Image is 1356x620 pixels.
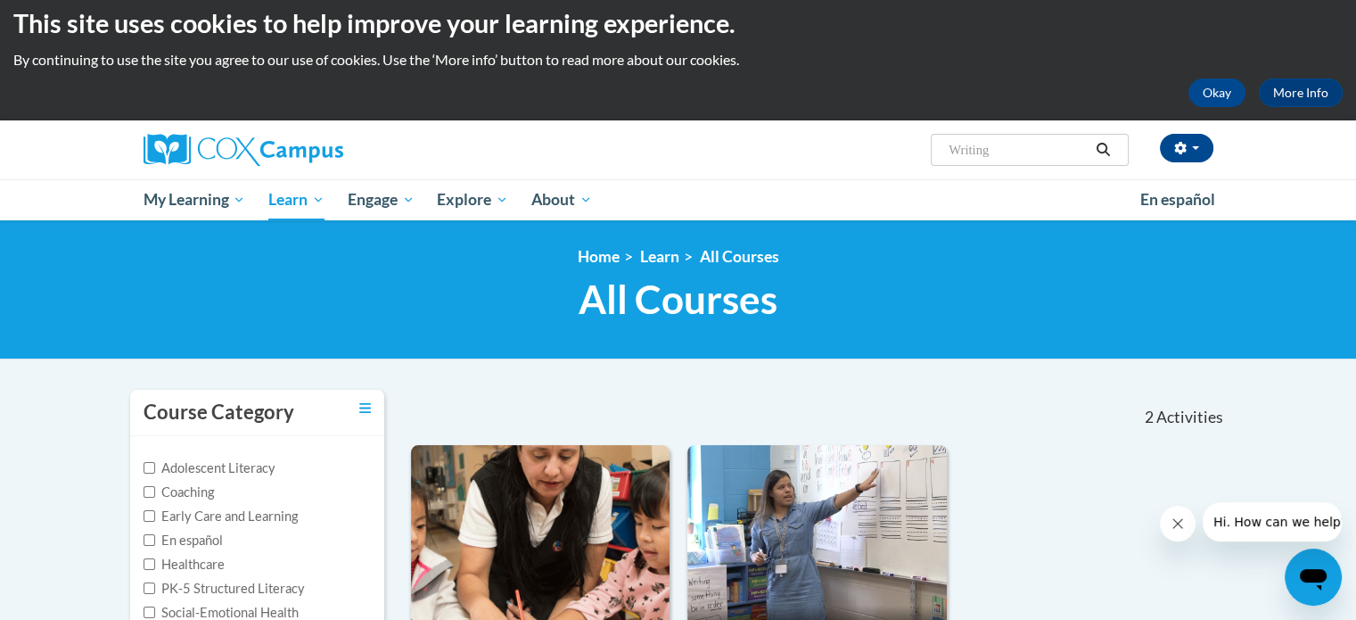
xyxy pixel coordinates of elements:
input: Checkbox for Options [144,510,155,522]
input: Checkbox for Options [144,462,155,474]
a: Explore [425,179,520,220]
label: Healthcare [144,555,225,575]
button: Account Settings [1160,134,1213,162]
span: Hi. How can we help? [11,12,144,27]
span: My Learning [143,189,245,211]
p: By continuing to use the site you agree to our use of cookies. Use the ‘More info’ button to read... [13,50,1343,70]
span: Explore [437,189,508,211]
a: Home [578,247,620,266]
button: Search [1089,139,1116,161]
span: Engage [348,189,415,211]
a: Engage [336,179,426,220]
a: About [520,179,604,220]
label: Early Care and Learning [144,507,298,526]
span: 2 [1144,408,1153,427]
a: My Learning [132,179,258,220]
a: All Courses [700,247,779,266]
input: Search Courses [947,139,1089,161]
input: Checkbox for Options [144,558,155,570]
h3: Course Category [144,399,294,426]
span: All Courses [579,276,777,323]
a: Learn [257,179,336,220]
input: Checkbox for Options [144,486,155,498]
label: Coaching [144,483,214,502]
button: Okay [1188,79,1245,107]
span: Learn [268,189,325,211]
a: En español [1129,181,1227,219]
iframe: Close message [1160,506,1196,541]
iframe: Message from company [1203,502,1342,541]
input: Checkbox for Options [144,583,155,594]
a: Learn [640,247,679,266]
iframe: Button to launch messaging window [1285,549,1342,606]
input: Checkbox for Options [144,534,155,546]
span: Activities [1156,408,1223,427]
h2: This site uses cookies to help improve your learning experience. [13,5,1343,41]
input: Checkbox for Options [144,607,155,618]
label: Adolescent Literacy [144,459,275,478]
a: More Info [1259,79,1343,107]
div: Main menu [117,179,1240,220]
span: About [531,189,592,211]
a: Cox Campus [144,134,482,166]
a: Toggle collapse [359,399,371,418]
label: PK-5 Structured Literacy [144,579,305,599]
img: Cox Campus [144,134,343,166]
label: En español [144,531,223,550]
span: En español [1140,190,1215,209]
